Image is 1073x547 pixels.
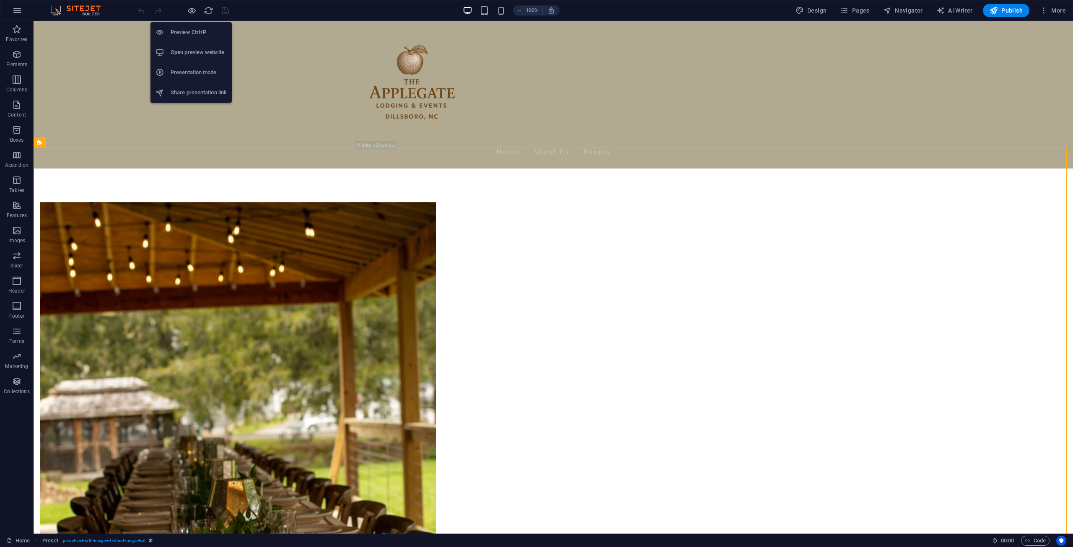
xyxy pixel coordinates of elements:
h6: Preview Ctrl+P [171,27,227,37]
h6: Open preview website [171,47,227,57]
p: Footer [9,313,24,319]
p: Columns [6,86,27,93]
span: Navigator [883,6,923,15]
button: Code [1021,536,1050,546]
button: Pages [837,4,873,17]
span: Design [796,6,827,15]
div: Design (Ctrl+Alt+Y) [792,4,830,17]
p: Forms [9,338,24,345]
p: Elements [6,61,28,68]
span: : [1007,537,1008,544]
img: Editor Logo [48,5,111,16]
span: Pages [840,6,869,15]
button: 100% [513,5,543,16]
h6: Share presentation link [171,88,227,98]
p: Features [7,212,27,219]
p: Accordion [5,162,29,169]
nav: breadcrumb [42,536,153,546]
span: AI Writer [936,6,973,15]
h6: Session time [992,536,1014,546]
p: Slider [10,262,23,269]
p: Header [8,288,25,294]
p: Favorites [6,36,27,43]
button: AI Writer [933,4,976,17]
span: 00 00 [1001,536,1014,546]
button: Navigator [880,4,926,17]
p: Tables [9,187,24,194]
p: Boxes [10,137,24,143]
p: Collections [4,388,29,395]
p: Marketing [5,363,28,370]
button: reload [203,5,213,16]
span: Code [1025,536,1046,546]
a: Click to cancel selection. Double-click to open Pages [7,536,30,546]
p: Images [8,237,26,244]
i: On resize automatically adjust zoom level to fit chosen device. [547,7,555,14]
button: More [1036,4,1069,17]
h6: Presentation mode [171,67,227,78]
button: Publish [983,4,1029,17]
span: Publish [990,6,1023,15]
button: Usercentrics [1056,536,1066,546]
i: This element is a customizable preset [149,538,153,543]
h6: 100% [526,5,539,16]
span: Click to select. Double-click to edit [42,536,59,546]
span: . preset-text-with-image-v4-about-image-text [62,536,145,546]
span: More [1039,6,1066,15]
button: Design [792,4,830,17]
p: Content [8,111,26,118]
